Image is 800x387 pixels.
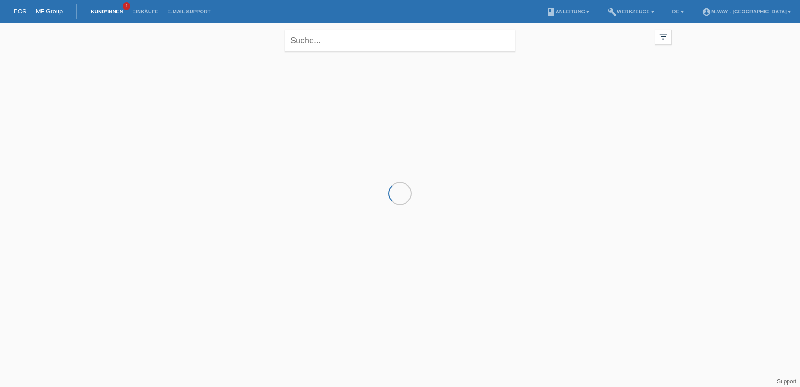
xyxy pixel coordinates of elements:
i: filter_list [658,32,668,42]
a: POS — MF Group [14,8,63,15]
a: E-Mail Support [163,9,215,14]
a: Kund*innen [86,9,128,14]
a: Einkäufe [128,9,162,14]
i: account_circle [702,7,711,17]
a: buildWerkzeuge ▾ [603,9,659,14]
a: bookAnleitung ▾ [542,9,594,14]
a: DE ▾ [668,9,688,14]
a: Support [777,378,796,385]
span: 1 [123,2,130,10]
i: build [608,7,617,17]
input: Suche... [285,30,515,52]
a: account_circlem-way - [GEOGRAPHIC_DATA] ▾ [697,9,795,14]
i: book [546,7,556,17]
